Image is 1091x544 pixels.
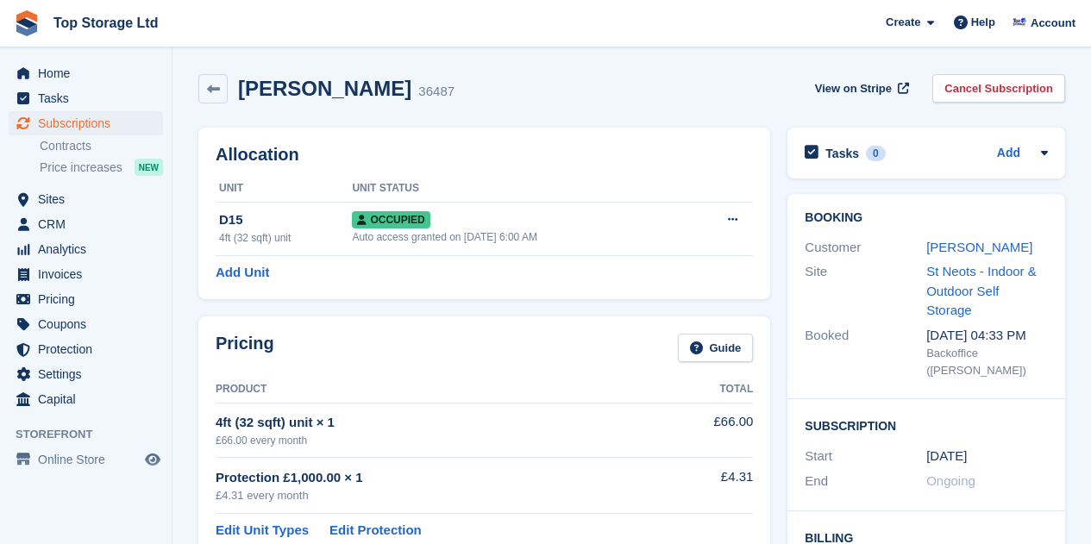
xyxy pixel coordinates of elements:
div: Site [805,262,926,321]
span: Subscriptions [38,111,141,135]
span: Online Store [38,447,141,472]
div: D15 [219,210,352,230]
a: Top Storage Ltd [47,9,165,37]
div: Protection £1,000.00 × 1 [216,468,667,488]
div: NEW [135,159,163,176]
h2: [PERSON_NAME] [238,77,411,100]
a: menu [9,362,163,386]
a: Contracts [40,138,163,154]
div: Auto access granted on [DATE] 6:00 AM [352,229,687,245]
a: menu [9,187,163,211]
span: Create [886,14,920,31]
span: Settings [38,362,141,386]
a: Price increases NEW [40,158,163,177]
div: 36487 [418,82,455,102]
span: Protection [38,337,141,361]
span: Capital [38,387,141,411]
a: menu [9,61,163,85]
div: 4ft (32 sqft) unit × 1 [216,413,667,433]
a: Add Unit [216,263,269,283]
div: £66.00 every month [216,433,667,448]
img: stora-icon-8386f47178a22dfd0bd8f6a31ec36ba5ce8667c1dd55bd0f319d3a0aa187defe.svg [14,10,40,36]
a: menu [9,447,163,472]
a: Edit Unit Types [216,521,309,541]
td: £66.00 [667,403,754,457]
div: 0 [866,146,886,161]
a: Edit Protection [329,521,422,541]
a: menu [9,387,163,411]
h2: Subscription [805,416,1048,434]
span: Price increases [40,159,122,176]
span: Tasks [38,86,141,110]
div: Customer [805,238,926,258]
span: Invoices [38,262,141,286]
a: menu [9,337,163,361]
a: View on Stripe [808,74,912,103]
span: Analytics [38,237,141,261]
a: menu [9,86,163,110]
span: Storefront [16,426,172,443]
th: Product [216,376,667,403]
span: Ongoing [926,473,975,488]
span: Coupons [38,312,141,336]
th: Unit [216,175,352,203]
a: Guide [678,334,754,362]
span: Help [971,14,995,31]
h2: Pricing [216,334,274,362]
div: End [805,472,926,491]
time: 2024-04-28 23:00:00 UTC [926,447,967,466]
td: £4.31 [667,458,754,514]
a: Add [997,144,1020,164]
span: Home [38,61,141,85]
img: Sam Topham [1011,14,1028,31]
div: £4.31 every month [216,487,667,504]
a: menu [9,212,163,236]
h2: Allocation [216,145,753,165]
div: Start [805,447,926,466]
div: 4ft (32 sqft) unit [219,230,352,246]
span: CRM [38,212,141,236]
th: Unit Status [352,175,687,203]
span: Pricing [38,287,141,311]
a: Cancel Subscription [932,74,1065,103]
th: Total [667,376,754,403]
div: [DATE] 04:33 PM [926,326,1048,346]
div: Booked [805,326,926,379]
h2: Booking [805,211,1048,225]
a: St Neots - Indoor & Outdoor Self Storage [926,264,1037,317]
a: Preview store [142,449,163,470]
span: View on Stripe [815,80,892,97]
h2: Tasks [825,146,859,161]
span: Account [1031,15,1075,32]
a: menu [9,262,163,286]
span: Occupied [352,211,430,228]
a: [PERSON_NAME] [926,240,1032,254]
a: menu [9,111,163,135]
a: menu [9,237,163,261]
a: menu [9,287,163,311]
a: menu [9,312,163,336]
div: Backoffice ([PERSON_NAME]) [926,345,1048,378]
span: Sites [38,187,141,211]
